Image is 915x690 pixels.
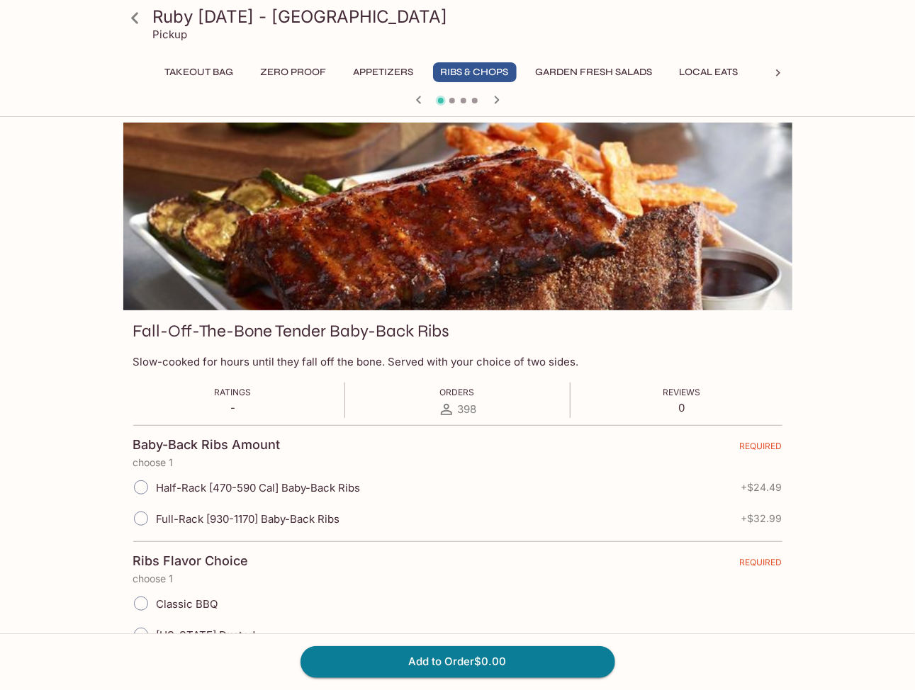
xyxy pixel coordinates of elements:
[740,441,782,457] span: REQUIRED
[157,628,256,642] span: [US_STATE] Dusted
[433,62,517,82] button: Ribs & Chops
[346,62,422,82] button: Appetizers
[215,401,252,414] p: -
[157,512,340,526] span: Full-Rack [930-1170] Baby-Back Ribs
[133,553,249,569] h4: Ribs Flavor Choice
[157,481,361,494] span: Half-Rack [470-590 Cal] Baby-Back Ribs
[215,387,252,397] span: Ratings
[758,62,821,82] button: Chicken
[528,62,661,82] button: Garden Fresh Salads
[133,355,782,368] p: Slow-cooked for hours until they fall off the bone. Served with your choice of two sides.
[133,437,281,453] h4: Baby-Back Ribs Amount
[253,62,335,82] button: Zero Proof
[741,513,782,524] span: + $32.99
[153,6,787,28] h3: Ruby [DATE] - [GEOGRAPHIC_DATA]
[663,387,701,397] span: Reviews
[741,482,782,493] span: + $24.49
[133,457,782,468] p: choose 1
[123,123,792,310] div: Fall-Off-The-Bone Tender Baby-Back Ribs
[153,28,188,41] p: Pickup
[157,62,242,82] button: Takeout Bag
[740,557,782,573] span: REQUIRED
[440,387,475,397] span: Orders
[672,62,746,82] button: Local Eats
[133,320,450,342] h3: Fall-Off-The-Bone Tender Baby-Back Ribs
[157,597,218,611] span: Classic BBQ
[133,573,782,584] p: choose 1
[458,402,477,416] span: 398
[663,401,701,414] p: 0
[301,646,615,677] button: Add to Order$0.00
